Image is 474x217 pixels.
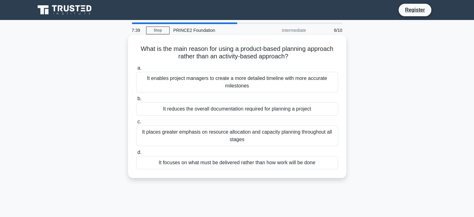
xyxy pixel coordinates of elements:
[137,150,141,155] span: d.
[310,24,346,37] div: 6/10
[136,45,339,61] h5: What is the main reason for using a product-based planning approach rather than an activity-based...
[170,24,255,37] div: PRINCE2 Foundation
[128,24,146,37] div: 7:39
[401,6,429,14] a: Register
[137,119,141,124] span: c.
[146,27,170,34] a: Stop
[136,102,338,116] div: It reduces the overall documentation required for planning a project
[137,96,141,101] span: b.
[136,156,338,169] div: It focuses on what must be delivered rather than how work will be done
[136,126,338,146] div: It places greater emphasis on resource allocation and capacity planning throughout all stages
[255,24,310,37] div: Intermediate
[136,72,338,92] div: It enables project managers to create a more detailed timeline with more accurate milestones
[137,65,141,71] span: a.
